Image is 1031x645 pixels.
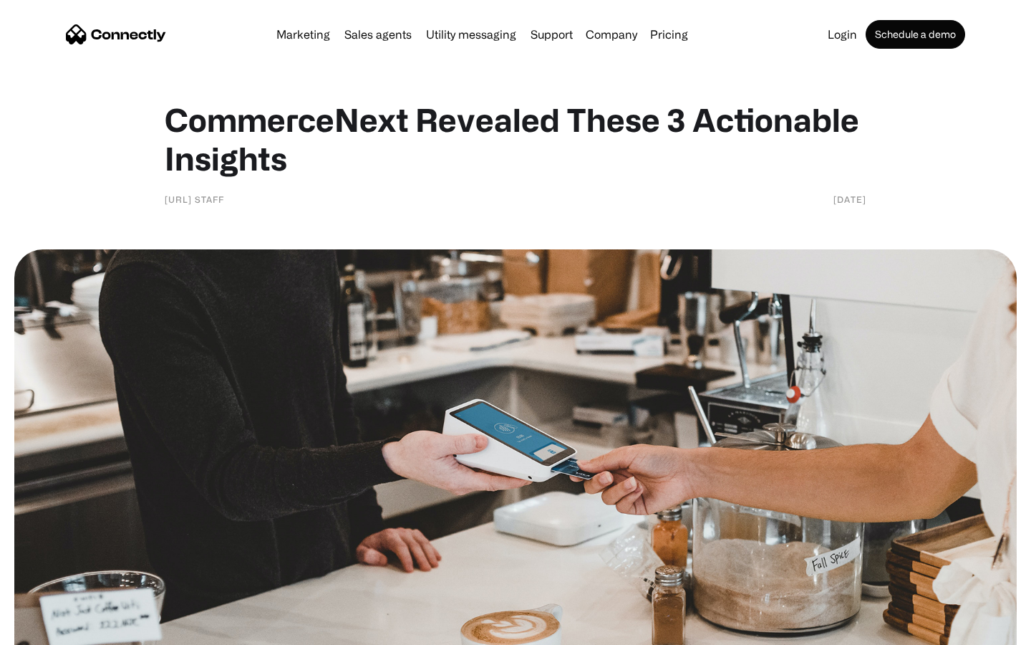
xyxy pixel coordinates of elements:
[420,29,522,40] a: Utility messaging
[833,192,866,206] div: [DATE]
[165,100,866,178] h1: CommerceNext Revealed These 3 Actionable Insights
[165,192,224,206] div: [URL] Staff
[14,620,86,640] aside: Language selected: English
[644,29,694,40] a: Pricing
[822,29,863,40] a: Login
[866,20,965,49] a: Schedule a demo
[29,620,86,640] ul: Language list
[525,29,579,40] a: Support
[586,24,637,44] div: Company
[339,29,417,40] a: Sales agents
[271,29,336,40] a: Marketing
